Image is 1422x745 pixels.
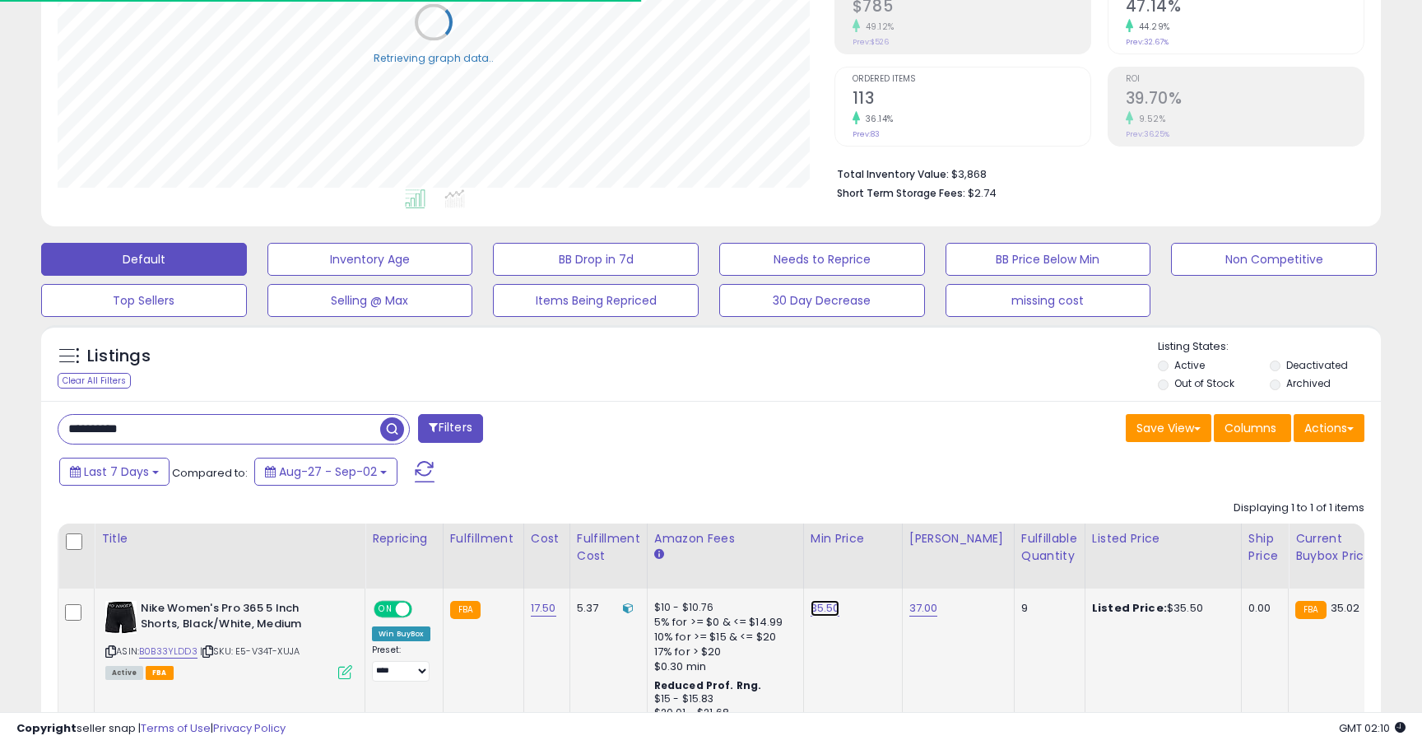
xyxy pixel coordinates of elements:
a: Terms of Use [141,720,211,736]
small: 9.52% [1133,113,1166,125]
small: 44.29% [1133,21,1170,33]
div: Fulfillable Quantity [1021,530,1078,565]
span: Ordered Items [853,75,1090,84]
label: Archived [1286,376,1331,390]
span: $2.74 [968,185,997,201]
p: Listing States: [1158,339,1380,355]
div: $0.30 min [654,659,791,674]
span: | SKU: E5-V34T-XUJA [200,645,300,658]
div: Repricing [372,530,436,547]
button: Save View [1126,414,1211,442]
button: Aug-27 - Sep-02 [254,458,397,486]
button: Last 7 Days [59,458,170,486]
div: Title [101,530,358,547]
div: $15 - $15.83 [654,692,791,706]
button: Items Being Repriced [493,284,699,317]
div: seller snap | | [16,721,286,737]
a: 37.00 [909,600,938,617]
a: 35.50 [811,600,840,617]
div: [PERSON_NAME] [909,530,1007,547]
b: Nike Women's Pro 365 5 Inch Shorts, Black/White, Medium [141,601,341,636]
span: Aug-27 - Sep-02 [279,463,377,480]
div: Clear All Filters [58,373,131,389]
span: ON [375,603,396,617]
div: Cost [531,530,563,547]
button: Top Sellers [41,284,247,317]
div: 17% for > $20 [654,645,791,659]
small: 49.12% [860,21,895,33]
div: Retrieving graph data.. [374,50,494,65]
span: All listings currently available for purchase on Amazon [105,666,143,680]
div: Amazon Fees [654,530,797,547]
small: Prev: 32.67% [1126,37,1169,47]
small: Amazon Fees. [654,547,664,562]
small: FBA [1295,601,1326,619]
h2: 39.70% [1126,89,1364,111]
div: 10% for >= $15 & <= $20 [654,630,791,645]
div: $20.01 - $21.68 [654,706,791,720]
button: Default [41,243,247,276]
span: FBA [146,666,174,680]
a: B0B33YLDD3 [139,645,197,659]
small: Prev: 83 [853,129,880,139]
a: Privacy Policy [213,720,286,736]
div: Min Price [811,530,895,547]
div: 0.00 [1248,601,1276,616]
div: Displaying 1 to 1 of 1 items [1234,501,1364,516]
small: FBA [450,601,481,619]
button: Selling @ Max [267,284,473,317]
span: Columns [1224,420,1276,436]
b: Total Inventory Value: [837,167,949,181]
div: 5% for >= $0 & <= $14.99 [654,615,791,630]
span: Last 7 Days [84,463,149,480]
button: missing cost [946,284,1151,317]
div: Current Buybox Price [1295,530,1380,565]
div: 5.37 [577,601,634,616]
b: Reduced Prof. Rng. [654,678,762,692]
label: Deactivated [1286,358,1348,372]
div: Listed Price [1092,530,1234,547]
button: 30 Day Decrease [719,284,925,317]
button: Filters [418,414,482,443]
small: Prev: $526 [853,37,889,47]
button: BB Price Below Min [946,243,1151,276]
span: Compared to: [172,465,248,481]
label: Out of Stock [1174,376,1234,390]
a: 17.50 [531,600,556,617]
li: $3,868 [837,163,1352,183]
div: Preset: [372,645,430,682]
div: $35.50 [1092,601,1229,616]
span: 35.02 [1331,600,1360,616]
div: Ship Price [1248,530,1281,565]
h5: Listings [87,345,151,368]
button: Actions [1294,414,1364,442]
button: Inventory Age [267,243,473,276]
h2: 113 [853,89,1090,111]
span: ROI [1126,75,1364,84]
small: 36.14% [860,113,894,125]
b: Listed Price: [1092,600,1167,616]
b: Short Term Storage Fees: [837,186,965,200]
div: Fulfillment [450,530,517,547]
button: BB Drop in 7d [493,243,699,276]
span: OFF [410,603,436,617]
div: 9 [1021,601,1072,616]
button: Columns [1214,414,1291,442]
div: $10 - $10.76 [654,601,791,615]
div: ASIN: [105,601,352,677]
span: 2025-09-10 02:10 GMT [1339,720,1406,736]
label: Active [1174,358,1205,372]
small: Prev: 36.25% [1126,129,1169,139]
button: Non Competitive [1171,243,1377,276]
img: 31Kqf5R2wvL._SL40_.jpg [105,601,137,634]
div: Win BuyBox [372,626,430,641]
button: Needs to Reprice [719,243,925,276]
strong: Copyright [16,720,77,736]
div: Fulfillment Cost [577,530,640,565]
